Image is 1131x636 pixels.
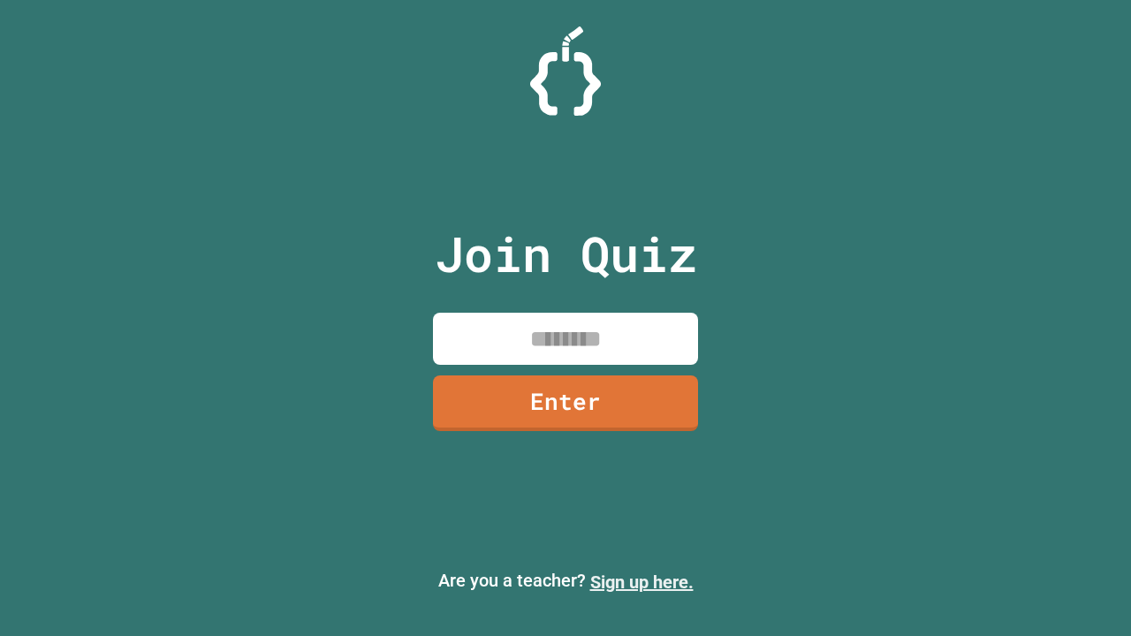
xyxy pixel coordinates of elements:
a: Sign up here. [590,572,694,593]
p: Are you a teacher? [14,567,1117,595]
img: Logo.svg [530,26,601,116]
iframe: chat widget [1057,565,1113,618]
a: Enter [433,375,698,431]
iframe: chat widget [984,488,1113,564]
p: Join Quiz [435,217,697,291]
